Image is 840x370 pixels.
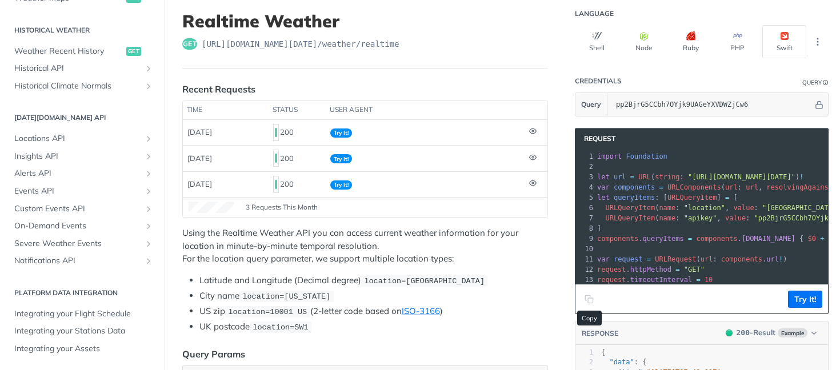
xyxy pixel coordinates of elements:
span: URLQueryItem [605,214,655,222]
span: "location" [684,204,725,212]
span: value [733,204,754,212]
div: QueryInformation [802,78,829,87]
span: Severe Weather Events [14,238,141,250]
span: : [655,194,659,202]
span: Integrating your Flight Schedule [14,308,153,320]
div: 13 [575,275,595,285]
span: "GET" [684,266,705,274]
span: [ [663,194,667,202]
button: More Languages [809,33,826,50]
span: : [675,214,679,222]
button: Show subpages for Locations API [144,134,153,143]
span: url [746,183,758,191]
div: Credentials [575,77,622,86]
span: 200 [275,180,277,189]
span: location=10001 US [228,308,307,316]
span: = [725,194,729,202]
span: Weather Recent History [14,46,123,57]
span: , [758,183,762,191]
a: Alerts APIShow subpages for Alerts API [9,165,156,182]
span: = [675,266,679,274]
button: Show subpages for Insights API [144,152,153,161]
div: 200 [273,148,321,168]
input: apikey [610,93,813,116]
span: : [675,204,679,212]
span: ( [655,214,659,222]
div: 11 [575,254,595,264]
span: request [614,255,643,263]
div: 2 [575,162,595,172]
div: 2 [575,357,593,367]
div: 10 [575,244,595,254]
span: Locations API [14,133,141,144]
span: .httpMethod [626,266,671,274]
span: name [659,204,675,212]
span: Notifications API [14,255,141,267]
button: Swift [762,25,806,58]
span: 200 [275,154,277,163]
span: .queryItems [638,235,683,243]
span: .[DOMAIN_NAME] [738,235,795,243]
button: Show subpages for Custom Events API [144,204,153,214]
span: location=[GEOGRAPHIC_DATA] [364,277,485,285]
div: 1 [575,151,595,162]
li: US zip (2-letter code based on ) [199,305,548,318]
span: URLComponents [667,183,721,191]
span: components [696,235,737,243]
span: : { [601,358,647,366]
span: $0 [808,235,816,243]
span: + [820,235,824,243]
button: 200200-ResultExample [720,327,822,339]
a: ISO-3166 [402,305,440,316]
span: ) [795,173,799,181]
span: request [597,276,626,284]
span: var [597,183,610,191]
span: { [799,235,803,243]
span: location=[US_STATE] [242,292,330,301]
span: ) [783,255,787,263]
a: Notifications APIShow subpages for Notifications API [9,252,156,270]
button: Ruby [669,25,713,58]
span: string [655,173,679,181]
button: Show subpages for On-Demand Events [144,222,153,231]
span: url [614,173,626,181]
a: Locations APIShow subpages for Locations API [9,130,156,147]
span: [DATE] [187,127,212,136]
i: Information [823,80,829,86]
span: = [696,276,700,284]
span: = [630,173,634,181]
span: import [597,152,622,160]
div: Recent Requests [182,82,255,96]
div: 200 [273,123,321,142]
canvas: Line Graph [189,202,234,213]
div: Language [575,9,614,18]
span: "data" [609,358,634,366]
a: Weather Recent Historyget [9,43,156,60]
span: : [713,255,717,263]
span: ! [779,255,783,263]
span: 200 [726,329,733,336]
th: time [183,101,269,119]
span: , [725,204,729,212]
span: let [597,173,610,181]
span: location=SW1 [253,323,308,332]
button: Hide [813,99,825,110]
div: 1 [575,348,593,357]
a: Severe Weather EventsShow subpages for Severe Weather Events [9,235,156,252]
div: 4 [575,182,595,192]
th: status [269,101,326,119]
a: Integrating your Assets [9,340,156,357]
span: url [725,183,738,191]
span: = [688,235,692,243]
span: ( [651,173,655,181]
a: Integrating your Flight Schedule [9,305,156,323]
button: Show subpages for Notifications API [144,256,153,266]
button: Query [575,93,607,116]
span: = [647,255,651,263]
span: 200 [275,128,277,137]
span: Alerts API [14,168,141,179]
span: : [746,214,750,222]
button: Try It! [788,291,822,308]
span: Integrating your Assets [14,343,153,355]
span: URL [638,173,651,181]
